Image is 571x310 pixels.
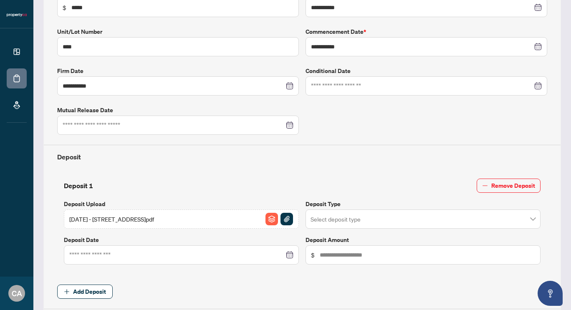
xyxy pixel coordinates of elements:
[306,66,547,76] label: Conditional Date
[306,199,541,209] label: Deposit Type
[57,66,299,76] label: Firm Date
[491,179,535,192] span: Remove Deposit
[280,212,293,226] button: File Attachement
[64,181,93,191] h4: Deposit 1
[57,285,113,299] button: Add Deposit
[280,213,293,225] img: File Attachement
[306,235,541,244] label: Deposit Amount
[265,213,278,225] img: File Archive
[477,179,541,193] button: Remove Deposit
[57,106,299,115] label: Mutual Release Date
[57,152,547,162] h4: Deposit
[64,289,70,295] span: plus
[12,287,22,299] span: CA
[482,183,488,189] span: minus
[7,13,27,18] img: logo
[64,199,299,209] label: Deposit Upload
[57,27,299,36] label: Unit/Lot Number
[64,235,299,244] label: Deposit Date
[311,250,315,260] span: $
[69,214,154,224] span: [DATE] - [STREET_ADDRESS]pdf
[73,285,106,298] span: Add Deposit
[538,281,563,306] button: Open asap
[265,212,278,226] button: File Archive
[64,209,299,229] span: [DATE] - [STREET_ADDRESS]pdfFile ArchiveFile Attachement
[306,27,547,36] label: Commencement Date
[63,3,66,12] span: $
